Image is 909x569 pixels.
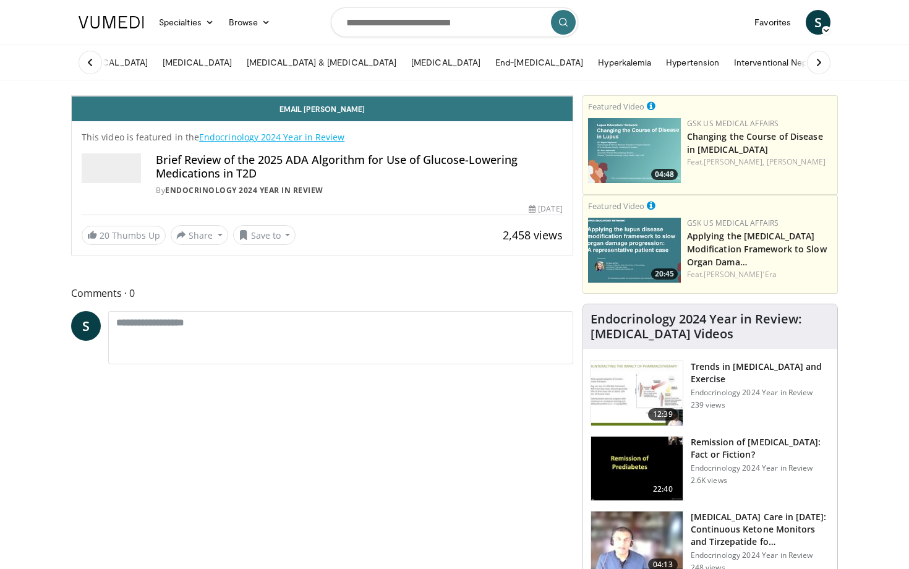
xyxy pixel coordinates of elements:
a: [MEDICAL_DATA] [155,50,239,75]
a: Endocrinology 2024 Year in Review [165,185,323,195]
span: 12:39 [648,408,678,421]
span: Comments 0 [71,285,573,301]
p: Endocrinology 2024 Year in Review [691,388,830,398]
a: Applying the [MEDICAL_DATA] Modification Framework to Slow Organ Dama… [687,230,827,268]
a: End-[MEDICAL_DATA] [488,50,591,75]
a: GSK US Medical Affairs [687,118,779,129]
a: 22:40 Remission of [MEDICAL_DATA]: Fact or Fiction? Endocrinology 2024 Year in Review 2.6K views [591,436,830,502]
a: Endocrinology 2024 Year in Review [199,131,344,143]
a: [PERSON_NAME] [767,156,826,167]
div: By [156,185,563,196]
a: Email [PERSON_NAME] [72,96,573,121]
h4: Brief Review of the 2025 ADA Algorithm for Use of Glucose-Lowering Medications in T2D [156,153,563,180]
small: Featured Video [588,200,644,212]
a: S [71,311,101,341]
a: 04:48 [588,118,681,183]
div: Feat. [687,156,832,168]
input: Search topics, interventions [331,7,578,37]
a: [PERSON_NAME]'Era [704,269,777,280]
img: 9b11da17-84cb-43c8-bb1f-86317c752f50.png.150x105_q85_crop-smart_upscale.jpg [588,218,681,283]
a: 20 Thumbs Up [82,226,166,245]
h3: Remission of [MEDICAL_DATA]: Fact or Fiction? [691,436,830,461]
img: 246990b5-c4c2-40f8-8a45-5ba11c19498c.150x105_q85_crop-smart_upscale.jpg [591,361,683,426]
img: Endocrinology 2024 Year in Review [82,153,141,183]
button: Save to [233,225,296,245]
span: 22:40 [648,483,678,495]
img: VuMedi Logo [79,16,144,28]
div: Feat. [687,269,832,280]
a: Specialties [151,10,221,35]
a: Favorites [747,10,798,35]
span: 20:45 [651,268,678,280]
p: Endocrinology 2024 Year in Review [691,463,830,473]
a: [MEDICAL_DATA] [404,50,488,75]
p: Endocrinology 2024 Year in Review [691,550,830,560]
span: 2,458 views [503,228,563,242]
a: [PERSON_NAME], [704,156,764,167]
button: Share [171,225,228,245]
h4: Endocrinology 2024 Year in Review: [MEDICAL_DATA] Videos [591,312,830,341]
div: [DATE] [529,203,562,215]
a: GSK US Medical Affairs [687,218,779,228]
span: 04:48 [651,169,678,180]
a: Interventional Nephrology [727,50,844,75]
img: 617c1126-5952-44a1-b66c-75ce0166d71c.png.150x105_q85_crop-smart_upscale.jpg [588,118,681,183]
h3: Trends in [MEDICAL_DATA] and Exercise [691,361,830,385]
span: 20 [100,229,109,241]
img: 0da7d77d-a817-4bd9-a286-2915ecf1e40a.150x105_q85_crop-smart_upscale.jpg [591,437,683,501]
p: This video is featured in the [82,131,563,143]
a: Hypertension [659,50,727,75]
a: 12:39 Trends in [MEDICAL_DATA] and Exercise Endocrinology 2024 Year in Review 239 views [591,361,830,426]
small: Featured Video [588,101,644,112]
p: 239 views [691,400,725,410]
p: 2.6K views [691,476,727,486]
a: S [806,10,830,35]
a: Changing the Course of Disease in [MEDICAL_DATA] [687,130,823,155]
a: [MEDICAL_DATA] & [MEDICAL_DATA] [239,50,404,75]
h3: [MEDICAL_DATA] Care in [DATE]: Continuous Ketone Monitors and Tirzepatide fo… [691,511,830,548]
a: Browse [221,10,278,35]
a: 20:45 [588,218,681,283]
a: Hyperkalemia [591,50,659,75]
